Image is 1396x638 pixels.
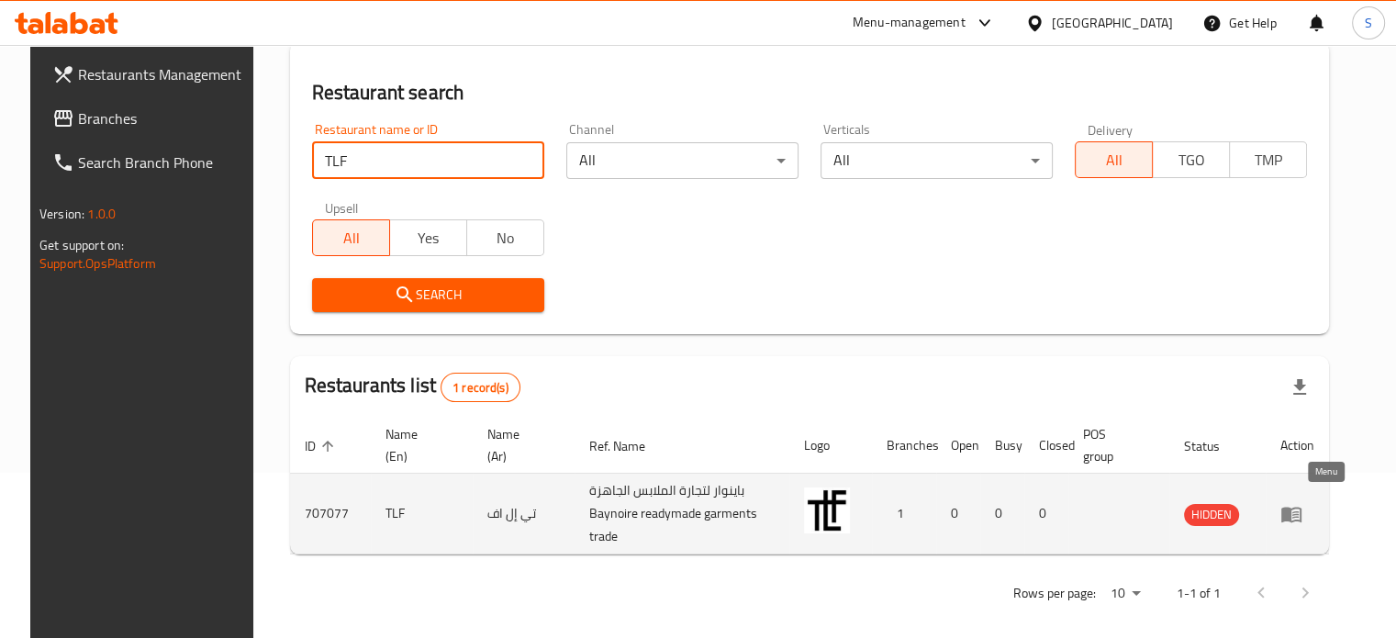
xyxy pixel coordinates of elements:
[78,151,249,173] span: Search Branch Phone
[789,418,872,474] th: Logo
[1278,365,1322,409] div: Export file
[1237,147,1300,173] span: TMP
[1088,123,1134,136] label: Delivery
[821,142,1053,179] div: All
[1177,582,1221,605] p: 1-1 of 1
[589,435,669,457] span: Ref. Name
[1184,435,1244,457] span: Status
[441,379,519,397] span: 1 record(s)
[1083,423,1147,467] span: POS group
[980,474,1024,554] td: 0
[1083,147,1145,173] span: All
[38,96,263,140] a: Branches
[39,202,84,226] span: Version:
[441,373,520,402] div: Total records count
[1052,13,1173,33] div: [GEOGRAPHIC_DATA]
[305,372,520,402] h2: Restaurants list
[312,142,544,179] input: Search for restaurant name or ID..
[936,474,980,554] td: 0
[38,52,263,96] a: Restaurants Management
[566,142,799,179] div: All
[305,435,340,457] span: ID
[1266,418,1329,474] th: Action
[853,12,966,34] div: Menu-management
[327,284,530,307] span: Search
[1152,141,1230,178] button: TGO
[936,418,980,474] th: Open
[1013,582,1096,605] p: Rows per page:
[473,474,575,554] td: تي إل اف
[575,474,789,554] td: باينوار لتجارة الملابس الجاهزة Baynoire readymade garments trade
[1184,504,1239,526] div: HIDDEN
[78,107,249,129] span: Branches
[320,225,383,252] span: All
[325,201,359,214] label: Upsell
[1024,474,1068,554] td: 0
[385,423,452,467] span: Name (En)
[87,202,116,226] span: 1.0.0
[290,474,371,554] td: 707077
[39,252,156,275] a: Support.OpsPlatform
[1229,141,1307,178] button: TMP
[804,487,850,533] img: TLF
[312,219,390,256] button: All
[872,418,936,474] th: Branches
[1160,147,1223,173] span: TGO
[1024,418,1068,474] th: Closed
[397,225,460,252] span: Yes
[38,140,263,185] a: Search Branch Phone
[39,233,124,257] span: Get support on:
[1075,141,1153,178] button: All
[389,219,467,256] button: Yes
[980,418,1024,474] th: Busy
[290,418,1329,554] table: enhanced table
[466,219,544,256] button: No
[487,423,553,467] span: Name (Ar)
[371,474,474,554] td: TLF
[475,225,537,252] span: No
[1103,580,1147,608] div: Rows per page:
[1184,504,1239,525] span: HIDDEN
[78,63,249,85] span: Restaurants Management
[312,278,544,312] button: Search
[1365,13,1372,33] span: S
[312,79,1307,106] h2: Restaurant search
[872,474,936,554] td: 1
